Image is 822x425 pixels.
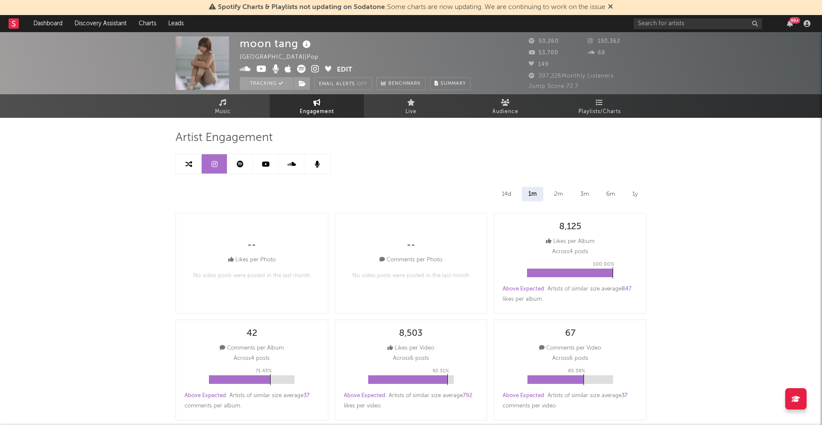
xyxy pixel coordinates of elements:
[344,391,479,411] div: : Artists of similar size average likes per video .
[634,18,762,29] input: Search for artists
[441,81,466,86] span: Summary
[432,366,449,376] p: 92.31 %
[552,94,646,118] a: Playlists/Charts
[539,343,601,353] div: Comments per Video
[568,366,585,376] p: 65.38 %
[364,94,458,118] a: Live
[405,107,417,117] span: Live
[215,107,231,117] span: Music
[622,286,631,292] span: 847
[593,259,614,269] p: 100.00 %
[337,65,352,75] button: Edit
[304,393,310,398] span: 37
[407,240,415,251] div: --
[133,15,162,32] a: Charts
[522,187,543,201] div: 1m
[608,4,613,11] span: Dismiss
[559,222,581,232] div: 8,125
[162,15,190,32] a: Leads
[387,343,434,353] div: Likes per Video
[588,39,620,44] span: 150,362
[529,39,559,44] span: 50,260
[495,187,518,201] div: 14d
[503,284,637,305] div: : Artists of similar size average likes per album .
[228,255,276,265] div: Likes per Photo
[393,353,429,364] p: Across 6 posts
[492,107,518,117] span: Audience
[458,94,552,118] a: Audience
[256,366,272,376] p: 71.43 %
[503,391,637,411] div: : Artists of similar size average comments per video .
[787,20,793,27] button: 99+
[529,73,614,79] span: 397,226 Monthly Listeners
[68,15,133,32] a: Discovery Assistant
[185,391,319,411] div: : Artists of similar size average comments per album .
[600,187,622,201] div: 6m
[789,17,800,24] div: 99 +
[352,271,470,281] p: No video posts were posted in the last month
[574,187,596,201] div: 3m
[529,50,558,56] span: 53,700
[344,393,385,398] span: Above Expected
[588,50,605,56] span: 68
[376,77,426,90] a: Benchmark
[399,329,423,339] div: 8,503
[240,36,313,51] div: moon tang
[529,62,549,67] span: 149
[176,94,270,118] a: Music
[247,240,256,251] div: --
[529,84,578,89] span: Jump Score: 72.7
[463,393,472,398] span: 792
[565,329,575,339] div: 67
[300,107,334,117] span: Engagement
[176,133,273,143] span: Artist Engagement
[314,77,372,90] button: Email AlertsOff
[218,4,605,11] span: : Some charts are now updating. We are continuing to work on the issue
[234,353,270,364] p: Across 4 posts
[388,79,421,89] span: Benchmark
[193,271,310,281] p: No video posts were posted in the last month
[357,82,367,87] em: Off
[622,393,628,398] span: 37
[503,393,544,398] span: Above Expected
[220,343,284,353] div: Comments per Album
[552,353,588,364] p: Across 6 posts
[626,187,644,201] div: 1y
[27,15,68,32] a: Dashboard
[503,286,544,292] span: Above Expected
[270,94,364,118] a: Engagement
[578,107,621,117] span: Playlists/Charts
[546,236,595,247] div: Likes per Album
[218,4,385,11] span: Spotify Charts & Playlists not updating on Sodatone
[240,52,328,63] div: [GEOGRAPHIC_DATA] | Pop
[552,247,588,257] p: Across 4 posts
[185,393,226,398] span: Above Expected
[247,329,257,339] div: 42
[379,255,442,265] div: Comments per Photo
[430,77,471,90] button: Summary
[240,77,293,90] button: Tracking
[548,187,569,201] div: 2m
